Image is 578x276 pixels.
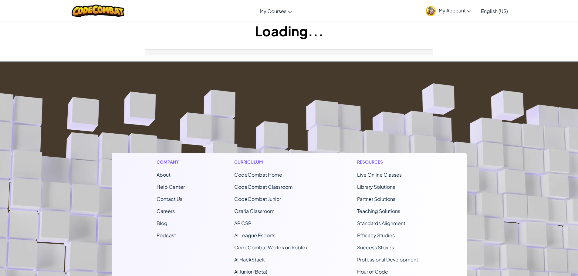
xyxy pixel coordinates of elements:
[157,220,167,226] a: Blog
[357,184,395,190] a: Library Solutions
[481,8,508,14] span: English (US)
[357,159,422,165] h1: Resources
[357,268,388,275] a: Hour of Code
[423,1,474,20] a: My Account
[234,171,282,178] span: CodeCombat Home
[260,8,286,14] span: My Courses
[478,3,511,19] a: English (US)
[234,184,293,190] a: CodeCombat Classroom
[157,159,185,165] h1: Company
[234,208,275,214] a: Ozaria Classroom
[234,196,281,202] a: CodeCombat Junior
[157,171,171,178] a: About
[234,244,308,251] a: CodeCombat Worlds on Roblox
[234,256,265,263] a: AI HackStack
[439,7,471,14] span: My Account
[234,159,308,165] h1: Curriculum
[157,196,182,202] span: Contact Us
[357,256,418,263] a: Professional Development
[234,268,267,275] a: AI Junior (Beta)
[357,244,394,251] a: Success Stories
[234,220,251,226] a: AP CSP
[157,232,176,238] a: Podcast
[357,208,400,214] a: Teaching Solutions
[357,232,395,238] a: Efficacy Studies
[0,22,578,40] h1: Loading...
[157,208,175,214] a: Careers
[426,6,436,16] img: avatar
[257,3,295,19] a: My Courses
[357,220,405,226] a: Standards Alignment
[72,5,125,17] img: CodeCombat logo
[157,184,185,190] a: Help Center
[357,171,402,178] a: Live Online Classes
[234,232,275,238] a: AI League Esports
[357,196,395,202] a: Partner Solutions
